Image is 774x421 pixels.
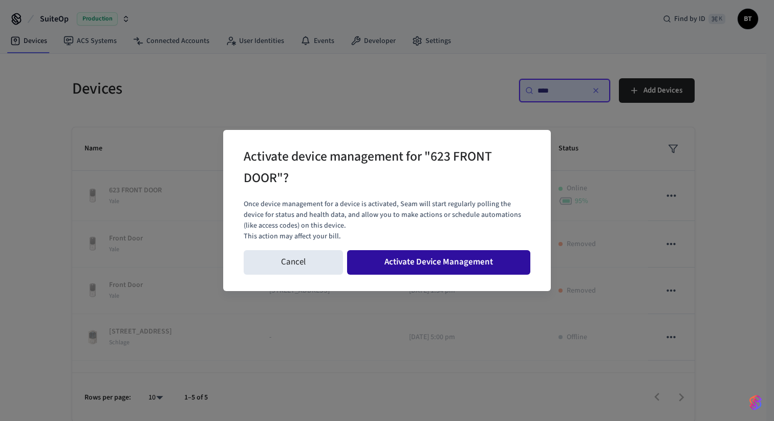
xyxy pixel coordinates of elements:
img: SeamLogoGradient.69752ec5.svg [749,394,762,411]
p: This action may affect your bill. [244,231,530,242]
button: Cancel [244,250,343,275]
button: Activate Device Management [347,250,530,275]
p: Once device management for a device is activated, Seam will start regularly polling the device fo... [244,199,530,231]
h2: Activate device management for "623 FRONT DOOR"? [244,142,502,194]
